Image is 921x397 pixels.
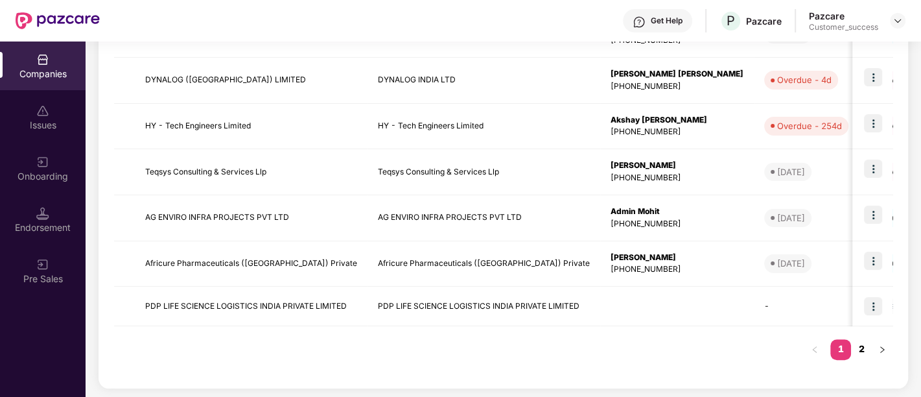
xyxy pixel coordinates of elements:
td: HY - Tech Engineers Limited [135,104,367,150]
div: Get Help [651,16,682,26]
div: [DATE] [777,211,805,224]
div: [PHONE_NUMBER] [611,263,743,276]
div: Pazcare [746,15,782,27]
img: icon [864,114,882,132]
img: svg+xml;base64,PHN2ZyB3aWR0aD0iMTQuNSIgaGVpZ2h0PSIxNC41IiB2aWV3Qm94PSIwIDAgMTYgMTYiIGZpbGw9Im5vbm... [36,207,49,220]
img: New Pazcare Logo [16,12,100,29]
img: svg+xml;base64,PHN2ZyB3aWR0aD0iMjAiIGhlaWdodD0iMjAiIHZpZXdCb3g9IjAgMCAyMCAyMCIgZmlsbD0ibm9uZSIgeG... [36,156,49,169]
img: icon [864,206,882,224]
td: AG ENVIRO INFRA PROJECTS PVT LTD [367,195,600,241]
a: 1 [830,339,851,359]
img: svg+xml;base64,PHN2ZyBpZD0iSXNzdWVzX2Rpc2FibGVkIiB4bWxucz0iaHR0cDovL3d3dy53My5vcmcvMjAwMC9zdmciIH... [36,104,49,117]
li: 2 [851,339,872,360]
div: [PHONE_NUMBER] [611,172,743,184]
img: svg+xml;base64,PHN2ZyB3aWR0aD0iMjAiIGhlaWdodD0iMjAiIHZpZXdCb3g9IjAgMCAyMCAyMCIgZmlsbD0ibm9uZSIgeG... [36,258,49,271]
div: [PERSON_NAME] [PERSON_NAME] [611,68,743,80]
span: left [811,346,819,354]
div: [DATE] [777,257,805,270]
td: DYNALOG ([GEOGRAPHIC_DATA]) LIMITED [135,58,367,104]
div: Overdue - 254d [777,119,842,132]
div: [PERSON_NAME] [611,252,743,264]
div: Customer_success [809,22,878,32]
img: icon [864,252,882,270]
li: Next Page [872,339,892,360]
div: [PHONE_NUMBER] [611,80,743,93]
div: [DATE] [777,165,805,178]
td: DYNALOG INDIA LTD [367,58,600,104]
div: [PHONE_NUMBER] [611,126,743,138]
div: Overdue - 4d [777,73,832,86]
div: [PHONE_NUMBER] [611,218,743,230]
div: Admin Mohit [611,206,743,218]
td: PDP LIFE SCIENCE LOGISTICS INDIA PRIVATE LIMITED [135,287,367,326]
img: icon [864,160,882,178]
img: svg+xml;base64,PHN2ZyBpZD0iRHJvcGRvd24tMzJ4MzIiIHhtbG5zPSJodHRwOi8vd3d3LnczLm9yZy8yMDAwL3N2ZyIgd2... [892,16,903,26]
td: - [754,287,859,326]
div: [PERSON_NAME] [611,160,743,172]
div: Pazcare [809,10,878,22]
a: 2 [851,339,872,359]
td: Africure Pharmaceuticals ([GEOGRAPHIC_DATA]) Private [367,241,600,287]
img: svg+xml;base64,PHN2ZyBpZD0iSGVscC0zMngzMiIgeG1sbnM9Imh0dHA6Ly93d3cudzMub3JnLzIwMDAvc3ZnIiB3aWR0aD... [633,16,646,29]
li: Previous Page [804,339,825,360]
span: P [727,13,735,29]
div: Akshay [PERSON_NAME] [611,114,743,126]
img: icon [864,297,882,315]
span: right [878,346,886,354]
li: 1 [830,339,851,360]
td: HY - Tech Engineers Limited [367,104,600,150]
td: AG ENVIRO INFRA PROJECTS PVT LTD [135,195,367,241]
button: left [804,339,825,360]
td: Africure Pharmaceuticals ([GEOGRAPHIC_DATA]) Private [135,241,367,287]
img: svg+xml;base64,PHN2ZyBpZD0iQ29tcGFuaWVzIiB4bWxucz0iaHR0cDovL3d3dy53My5vcmcvMjAwMC9zdmciIHdpZHRoPS... [36,53,49,66]
img: icon [864,68,882,86]
td: Teqsys Consulting & Services Llp [367,149,600,195]
button: right [872,339,892,360]
td: Teqsys Consulting & Services Llp [135,149,367,195]
td: PDP LIFE SCIENCE LOGISTICS INDIA PRIVATE LIMITED [367,287,600,326]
